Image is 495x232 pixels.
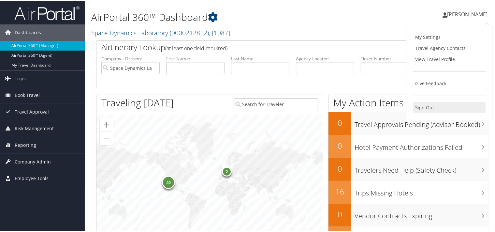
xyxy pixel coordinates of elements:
[165,43,227,51] span: (at least one field required)
[100,117,113,130] button: Zoom in
[101,40,451,52] h2: Airtinerary Lookup
[361,54,419,61] label: Ticket Number:
[328,157,489,179] a: 0Travelers Need Help (Safety Check)
[355,138,489,151] h3: Hotel Payment Authorizations Failed
[222,165,232,175] div: 2
[91,27,230,36] a: Space Dynamics Laboratory
[15,152,51,169] span: Company Admin
[296,54,354,61] label: Agency Locator:
[15,86,40,102] span: Book Travel
[328,202,489,225] a: 0Vendor Contracts Expiring
[328,111,489,134] a: 0Travel Approvals Pending (Advisor Booked)
[328,139,351,150] h2: 0
[15,119,54,135] span: Risk Management
[15,136,36,152] span: Reporting
[328,185,351,196] h2: 16
[413,30,486,41] a: My Settings
[15,102,49,119] span: Travel Approval
[231,54,289,61] label: Last Name:
[413,41,486,53] a: Travel Agency Contacts
[170,27,209,36] span: ( 0000212812 )
[234,97,318,109] input: Search for Traveler
[15,169,49,185] span: Employee Tools
[101,54,160,61] label: Company - Division:
[101,95,174,108] h1: Traveling [DATE]
[15,23,41,39] span: Dashboards
[328,208,351,219] h2: 0
[162,174,175,187] div: 40
[413,53,486,64] a: View Travel Profile
[328,134,489,157] a: 0Hotel Payment Authorizations Failed
[14,4,80,20] img: airportal-logo.png
[355,207,489,219] h3: Vendor Contracts Expiring
[328,116,351,127] h2: 0
[355,116,489,128] h3: Travel Approvals Pending (Advisor Booked)
[100,131,113,144] button: Zoom out
[328,95,489,108] h1: My Action Items
[355,161,489,174] h3: Travelers Need Help (Safety Check)
[355,184,489,196] h3: Trips Missing Hotels
[413,77,486,88] a: Give Feedback
[447,9,488,17] span: [PERSON_NAME]
[328,179,489,202] a: 16Trips Missing Hotels
[15,69,26,85] span: Trips
[166,54,225,61] label: First Name:
[328,162,351,173] h2: 0
[209,27,230,36] span: , [ 1087 ]
[91,9,360,23] h1: AirPortal 360™ Dashboard
[413,101,486,112] a: Sign Out
[443,3,494,23] a: [PERSON_NAME]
